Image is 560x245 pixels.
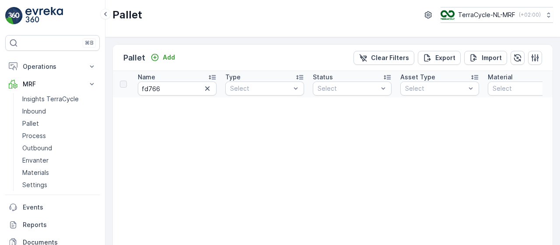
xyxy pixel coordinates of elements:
p: Select [318,84,378,93]
a: Materials [19,167,100,179]
p: Select [405,84,465,93]
p: Reports [23,220,96,229]
p: TerraCycle-NL-MRF [458,11,515,19]
p: Add [163,53,175,62]
p: Name [138,73,155,82]
a: Process [19,130,100,142]
a: Envanter [19,154,100,167]
button: Import [464,51,507,65]
p: Select [230,84,290,93]
a: Inbound [19,105,100,117]
a: Settings [19,179,100,191]
p: Export [435,53,455,62]
img: TC_v739CUj.png [441,10,455,20]
a: Insights TerraCycle [19,93,100,105]
img: logo [5,7,23,25]
p: MRF [23,80,82,89]
input: Search [138,82,217,96]
p: Events [23,203,96,212]
p: Operations [23,62,82,71]
p: Select [493,84,553,93]
p: Envanter [22,156,49,165]
p: Pallet [22,119,39,128]
p: ( +02:00 ) [519,11,541,18]
p: Type [225,73,241,82]
p: Process [22,131,46,140]
p: Asset Type [400,73,435,82]
p: Outbound [22,144,52,153]
p: Material [488,73,513,82]
p: Import [482,53,502,62]
button: Operations [5,58,100,75]
p: Materials [22,168,49,177]
a: Outbound [19,142,100,154]
img: logo_light-DOdMpM7g.png [25,7,63,25]
button: MRF [5,75,100,93]
a: Pallet [19,117,100,130]
p: ⌘B [85,39,94,46]
button: Add [147,52,178,63]
button: Clear Filters [353,51,414,65]
a: Events [5,199,100,216]
p: Status [313,73,333,82]
a: Reports [5,216,100,234]
button: Export [418,51,461,65]
p: Pallet [112,8,142,22]
p: Pallet [123,52,145,64]
p: Insights TerraCycle [22,95,79,103]
p: Settings [22,181,47,189]
p: Inbound [22,107,46,116]
button: TerraCycle-NL-MRF(+02:00) [441,7,553,23]
p: Clear Filters [371,53,409,62]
